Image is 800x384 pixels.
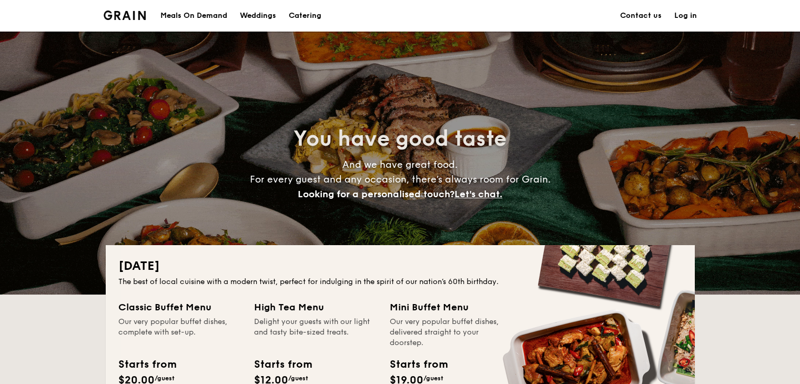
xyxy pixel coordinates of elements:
[254,317,377,348] div: Delight your guests with our light and tasty bite-sized treats.
[118,300,241,315] div: Classic Buffet Menu
[423,375,443,382] span: /guest
[104,11,146,20] a: Logotype
[254,357,311,372] div: Starts from
[118,277,682,287] div: The best of local cuisine with a modern twist, perfect for indulging in the spirit of our nation’...
[454,188,502,200] span: Let's chat.
[390,300,513,315] div: Mini Buffet Menu
[118,357,176,372] div: Starts from
[390,317,513,348] div: Our very popular buffet dishes, delivered straight to your doorstep.
[254,300,377,315] div: High Tea Menu
[288,375,308,382] span: /guest
[104,11,146,20] img: Grain
[155,375,175,382] span: /guest
[118,258,682,275] h2: [DATE]
[390,357,447,372] div: Starts from
[118,317,241,348] div: Our very popular buffet dishes, complete with set-up.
